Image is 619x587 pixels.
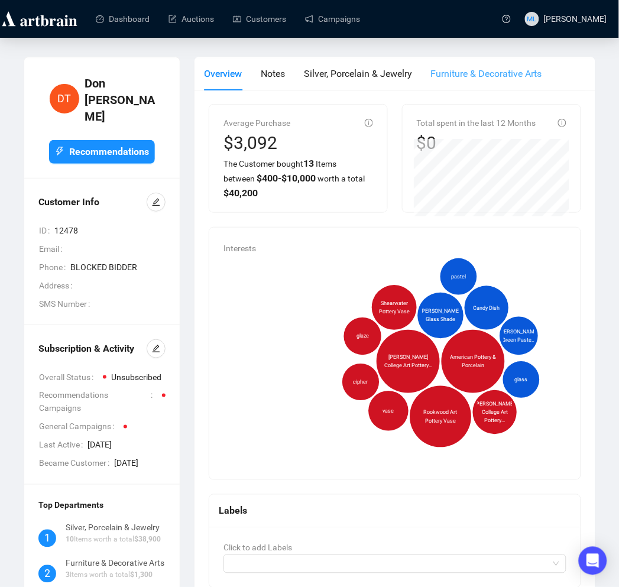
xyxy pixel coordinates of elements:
span: Interests [223,244,256,253]
span: Total spent in the last 12 Months [417,118,536,128]
span: [DATE] [87,439,166,452]
div: Silver, Porcelain & Jewelry [66,521,161,534]
span: SMS Number [39,297,95,310]
div: $3,092 [223,132,290,154]
span: glass [515,376,528,384]
span: Silver, Porcelain & Jewelry [304,68,412,79]
span: vase [383,407,394,415]
a: Dashboard [96,4,150,34]
span: $ 1,300 [130,571,153,579]
span: edit [152,198,160,206]
span: edit [152,345,160,353]
span: Notes [261,68,285,79]
span: Click to add Labels [223,543,292,553]
span: [PERSON_NAME] College Art Pottery... [475,400,515,424]
div: The Customer bought Items between worth a total [223,156,373,200]
div: Subscription & Activity [38,342,147,356]
span: [PERSON_NAME] Glass Shade [421,307,461,324]
div: $0 [417,132,536,154]
span: cipher [354,378,368,387]
span: Average Purchase [223,118,290,128]
span: Became Customer [39,457,114,470]
span: $ 40,200 [223,187,258,199]
span: pastel [451,273,466,281]
span: $ 400 - $ 10,000 [257,173,316,184]
span: Furniture & Decorative Arts [431,68,542,79]
span: DT [58,90,72,107]
span: [PERSON_NAME] [544,14,607,24]
span: info-circle [558,119,566,127]
span: [PERSON_NAME] College Art Pottery... [383,354,434,370]
span: 12478 [54,224,166,237]
span: Email [39,242,67,255]
div: Customer Info [38,195,147,209]
span: Overall Status [39,371,98,384]
span: info-circle [365,119,373,127]
span: [PERSON_NAME] Green Paste... [499,327,539,344]
span: American Pottery & Porcelain [448,354,499,370]
a: Customers [233,4,286,34]
span: 3 [66,571,70,579]
button: Recommendations [49,140,155,164]
span: 1 [44,530,50,547]
span: thunderbolt [55,147,64,156]
span: BLOCKED BIDDER [70,261,166,274]
span: 13 [303,158,314,169]
a: Auctions [168,4,214,34]
span: Recommendations Campaigns [39,389,157,415]
span: 10 [66,536,74,544]
span: Candy Dish [474,304,500,312]
span: Recommendations [69,144,149,159]
span: Overview [204,68,242,79]
span: General Campaigns [39,420,119,433]
span: Unsubscribed [111,372,161,382]
span: ID [39,224,54,237]
span: Address [39,279,77,292]
span: ML [527,13,537,24]
span: Shearwater Pottery Vase [377,299,413,316]
div: Furniture & Decorative Arts [66,557,164,570]
span: Rookwood Art Pottery Vase [416,408,465,425]
a: Campaigns [305,4,360,34]
div: Open Intercom Messenger [579,547,607,575]
p: Items worth a total [66,534,161,546]
span: $ 38,900 [134,536,161,544]
div: Labels [219,504,571,518]
div: Top Departments [38,499,166,512]
h4: Don [PERSON_NAME] [85,75,155,125]
span: [DATE] [114,457,166,470]
span: question-circle [503,15,511,23]
span: glaze [357,332,369,340]
span: 2 [44,566,50,582]
span: Phone [39,261,70,274]
span: Last Active [39,439,87,452]
p: Items worth a total [66,570,164,581]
